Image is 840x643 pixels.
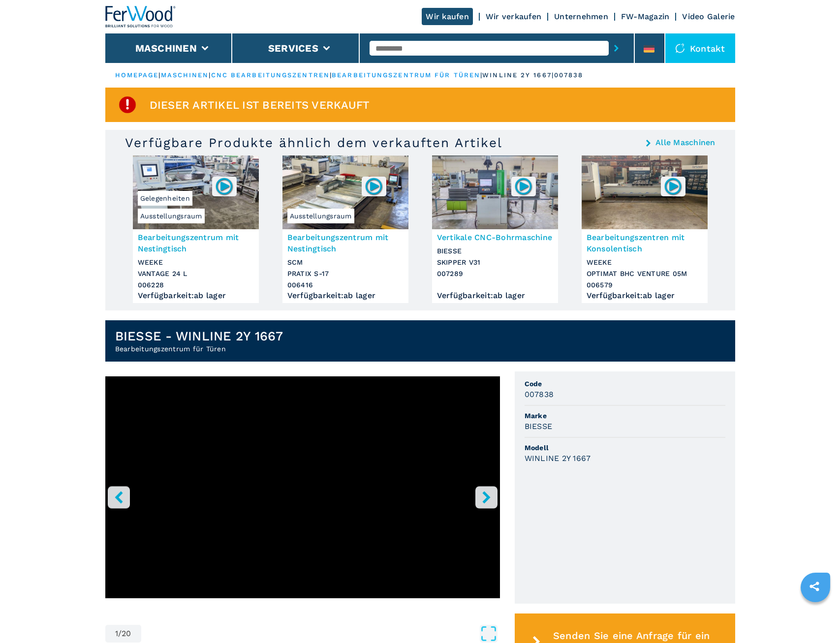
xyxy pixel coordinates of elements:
a: Unternehmen [554,12,608,21]
div: Verfügbarkeit : ab lager [287,293,404,298]
h3: WINLINE 2Y 1667 [525,453,591,464]
span: | [209,71,211,79]
img: Bearbeitungszentrum mit Nestingtisch WEEKE VANTAGE 24 L [133,155,259,229]
img: Ferwood [105,6,176,28]
button: Open Fullscreen [144,625,498,643]
p: 007838 [554,71,584,80]
h3: WEEKE OPTIMAT BHC VENTURE 05M 006579 [587,257,703,291]
a: maschinen [161,71,209,79]
a: bearbeitungszentrum für türen [332,71,480,79]
img: Bearbeitungszentrum mit Nestingtisch SCM PRATIX S-17 [282,155,408,229]
h1: BIESSE - WINLINE 2Y 1667 [115,328,283,344]
img: 006579 [663,177,683,196]
div: Go to Slide 1 [105,376,500,615]
span: Dieser Artikel ist bereits verkauft [150,99,370,111]
a: Wir kaufen [422,8,473,25]
a: Vertikale CNC-Bohrmaschine BIESSE SKIPPER V31007289Vertikale CNC-BohrmaschineBIESSESKIPPER V31007... [432,155,558,303]
iframe: YouTube video player [105,376,500,598]
img: Bearbeitungszentren mit Konsolentisch WEEKE OPTIMAT BHC VENTURE 05M [582,155,708,229]
div: Kontakt [665,33,735,63]
h3: 007838 [525,389,554,400]
span: Marke [525,411,725,421]
span: | [158,71,160,79]
img: 006416 [364,177,383,196]
a: HOMEPAGE [115,71,159,79]
span: 20 [122,630,131,638]
h3: SCM PRATIX S-17 006416 [287,257,404,291]
div: Verfügbarkeit : ab lager [587,293,703,298]
h3: Vertikale CNC-Bohrmaschine [437,232,553,243]
span: | [330,71,332,79]
h2: Bearbeitungszentrum für Türen [115,344,283,354]
span: Gelegenheiten [138,191,192,206]
a: FW-Magazin [621,12,670,21]
a: Video Galerie [682,12,735,21]
a: Bearbeitungszentrum mit Nestingtisch SCM PRATIX S-17Ausstellungsraum006416Bearbeitungszentrum mit... [282,155,408,303]
span: Code [525,379,725,389]
a: Wir verkaufen [486,12,541,21]
h3: Bearbeitungszentrum mit Nestingtisch [287,232,404,254]
a: Alle Maschinen [655,139,716,147]
img: Kontakt [675,43,685,53]
img: Vertikale CNC-Bohrmaschine BIESSE SKIPPER V31 [432,155,558,229]
div: Verfügbarkeit : ab lager [437,293,553,298]
button: left-button [108,486,130,508]
button: Maschinen [135,42,197,54]
span: / [118,630,122,638]
h3: Bearbeitungszentren mit Konsolentisch [587,232,703,254]
span: | [480,71,482,79]
h3: Bearbeitungszentrum mit Nestingtisch [138,232,254,254]
a: Bearbeitungszentren mit Konsolentisch WEEKE OPTIMAT BHC VENTURE 05M006579Bearbeitungszentren mit ... [582,155,708,303]
h3: BIESSE [525,421,553,432]
img: SoldProduct [118,95,137,115]
h3: Verfügbare Produkte ähnlich dem verkauften Artikel [125,135,502,151]
h3: WEEKE VANTAGE 24 L 006228 [138,257,254,291]
button: Services [268,42,318,54]
span: 1 [115,630,118,638]
img: 007289 [514,177,533,196]
h3: BIESSE SKIPPER V31 007289 [437,245,553,279]
span: Ausstellungsraum [138,209,205,223]
div: Verfügbarkeit : ab lager [138,293,254,298]
span: Modell [525,443,725,453]
a: cnc bearbeitungszentren [211,71,330,79]
p: winline 2y 1667 | [482,71,554,80]
button: right-button [475,486,498,508]
a: Bearbeitungszentrum mit Nestingtisch WEEKE VANTAGE 24 LAusstellungsraumGelegenheiten006228Bearbei... [133,155,259,303]
span: Ausstellungsraum [287,209,354,223]
button: submit-button [609,37,624,60]
img: 006228 [215,177,234,196]
a: sharethis [802,574,827,599]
